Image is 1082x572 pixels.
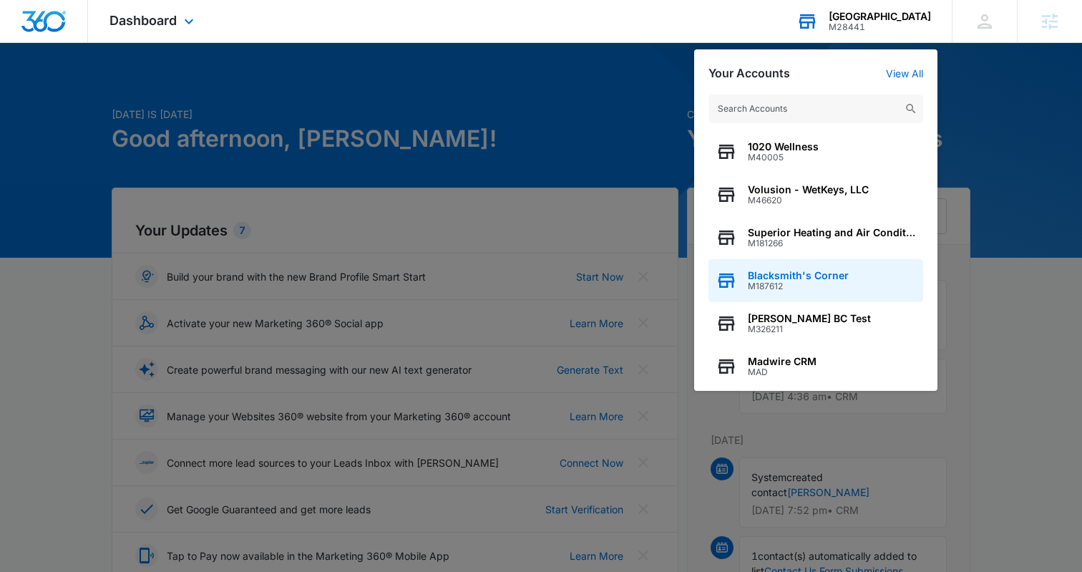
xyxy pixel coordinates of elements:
span: M326211 [748,324,871,334]
span: Blacksmith's Corner [748,270,849,281]
button: [PERSON_NAME] BC TestM326211 [708,302,923,345]
span: MAD [748,367,817,377]
button: Madwire CRMMAD [708,345,923,388]
span: M187612 [748,281,849,291]
button: Superior Heating and Air ConditioningM181266 [708,216,923,259]
span: M40005 [748,152,819,163]
button: Blacksmith's CornerM187612 [708,259,923,302]
span: Dashboard [109,13,177,28]
span: M181266 [748,238,916,248]
span: 1020 Wellness [748,141,819,152]
div: account id [829,22,931,32]
input: Search Accounts [708,94,923,123]
a: View All [886,67,923,79]
span: Volusion - WetKeys, LLC [748,184,869,195]
button: 1020 WellnessM40005 [708,130,923,173]
span: Superior Heating and Air Conditioning [748,227,916,238]
span: Madwire CRM [748,356,817,367]
div: account name [829,11,931,22]
h2: Your Accounts [708,67,790,80]
span: M46620 [748,195,869,205]
button: Volusion - WetKeys, LLCM46620 [708,173,923,216]
span: [PERSON_NAME] BC Test [748,313,871,324]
